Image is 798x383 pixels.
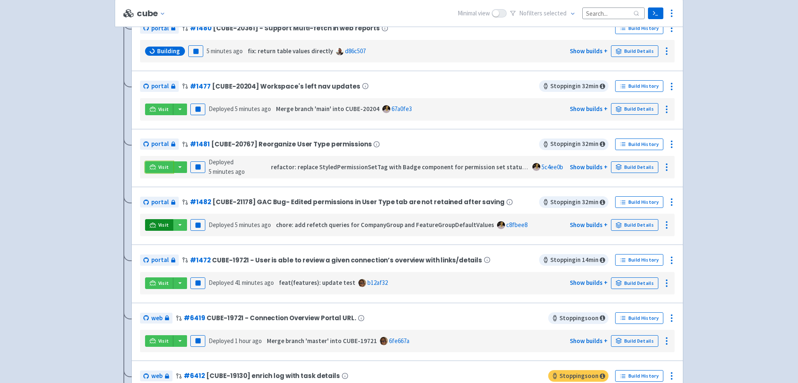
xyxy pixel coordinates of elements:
strong: refactor: replace StyledPermissionSetTag with Badge component for permission set status display [271,163,546,171]
span: portal [151,198,169,207]
a: Show builds + [570,337,608,345]
time: 5 minutes ago [235,105,271,113]
a: portal [140,197,179,208]
span: CUBE-19721 - User is able to review a given connection’s overview with links/details [212,257,482,264]
a: Build Details [611,103,658,115]
span: Visit [158,164,169,170]
a: #1472 [190,256,210,264]
a: web [140,313,172,324]
a: 67a0fe3 [392,105,412,113]
a: Show builds + [570,279,608,287]
span: portal [151,82,169,91]
time: 5 minutes ago [209,168,245,175]
span: [CUBE-19130] enrich log with task details [206,372,340,379]
button: Pause [190,104,205,115]
span: Visit [158,222,169,228]
button: cube [137,9,169,18]
strong: chore: add refetch queries for CompanyGroup and FeatureGroupDefaultValues [276,221,494,229]
span: [CUBE-20767] Reorganize User Type permissions [211,141,372,148]
a: 5c4ee0b [542,163,563,171]
input: Search... [582,7,645,19]
span: [CUBE-21178] GAC Bug- Edited permissions in User Type tab are not retained after saving [212,198,504,205]
span: selected [544,9,566,17]
a: Build History [615,22,663,34]
span: Stopping in 32 min [539,196,608,208]
a: Build Details [611,219,658,231]
a: Visit [145,161,173,173]
span: No filter s [519,9,566,18]
span: Stopping in 32 min [539,80,608,92]
a: Build History [615,312,663,324]
a: portal [140,138,179,150]
span: Deployed [209,105,271,113]
span: portal [151,139,169,149]
a: #1481 [190,140,209,148]
span: web [151,371,163,381]
a: portal [140,81,179,92]
span: web [151,314,163,323]
a: b12af32 [367,279,388,287]
a: Show builds + [570,163,608,171]
a: Terminal [648,7,663,19]
span: Stopping in 32 min [539,138,608,150]
a: #1480 [190,24,211,32]
span: Deployed [209,221,271,229]
a: Show builds + [570,105,608,113]
button: Pause [190,277,205,289]
strong: fix: return table values directly [248,47,333,55]
span: [CUBE-20361] - Support Multi-fetch in web reports [213,25,380,32]
a: Show builds + [570,47,608,55]
span: Deployed [209,158,245,175]
span: portal [151,24,169,33]
span: Deployed [209,279,274,287]
a: #6412 [184,371,204,380]
button: Pause [190,219,205,231]
a: Build History [615,80,663,92]
a: portal [140,255,179,266]
span: Visit [158,106,169,113]
a: d86c507 [345,47,366,55]
strong: Merge branch 'master' into CUBE-19721 [267,337,377,345]
time: 5 minutes ago [235,221,271,229]
a: 6fe667a [389,337,409,345]
span: Minimal view [458,9,490,18]
a: Build Details [611,335,658,347]
a: #1482 [190,198,211,206]
strong: feat(features): update test [279,279,355,287]
a: web [140,371,172,382]
button: Pause [190,161,205,173]
a: Show builds + [570,221,608,229]
a: #1477 [190,82,210,91]
span: CUBE-19721 - Connection Overview Portal URL. [207,314,356,321]
a: portal [140,23,179,34]
span: portal [151,255,169,265]
a: Build History [615,254,663,266]
span: Stopping soon [548,312,608,324]
button: Pause [190,335,205,347]
span: Building [157,47,180,55]
strong: Merge branch 'main' into CUBE-20204 [276,105,379,113]
button: Pause [188,45,203,57]
a: Build Details [611,277,658,289]
a: Visit [145,219,173,231]
a: Visit [145,335,173,347]
a: Visit [145,277,173,289]
span: Stopping soon [548,370,608,382]
a: c8fbee8 [506,221,527,229]
span: Stopping in 14 min [539,254,608,266]
a: Visit [145,104,173,115]
span: [CUBE-20204] Workspace's left nav updates [212,83,360,90]
span: Visit [158,280,169,287]
time: 5 minutes ago [207,47,243,55]
a: Build Details [611,45,658,57]
a: Build History [615,370,663,382]
a: Build History [615,196,663,208]
a: #6419 [184,314,205,322]
time: 41 minutes ago [235,279,274,287]
a: Build Details [611,161,658,173]
span: Deployed [209,337,262,345]
a: Build History [615,138,663,150]
span: Visit [158,338,169,344]
time: 1 hour ago [235,337,262,345]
